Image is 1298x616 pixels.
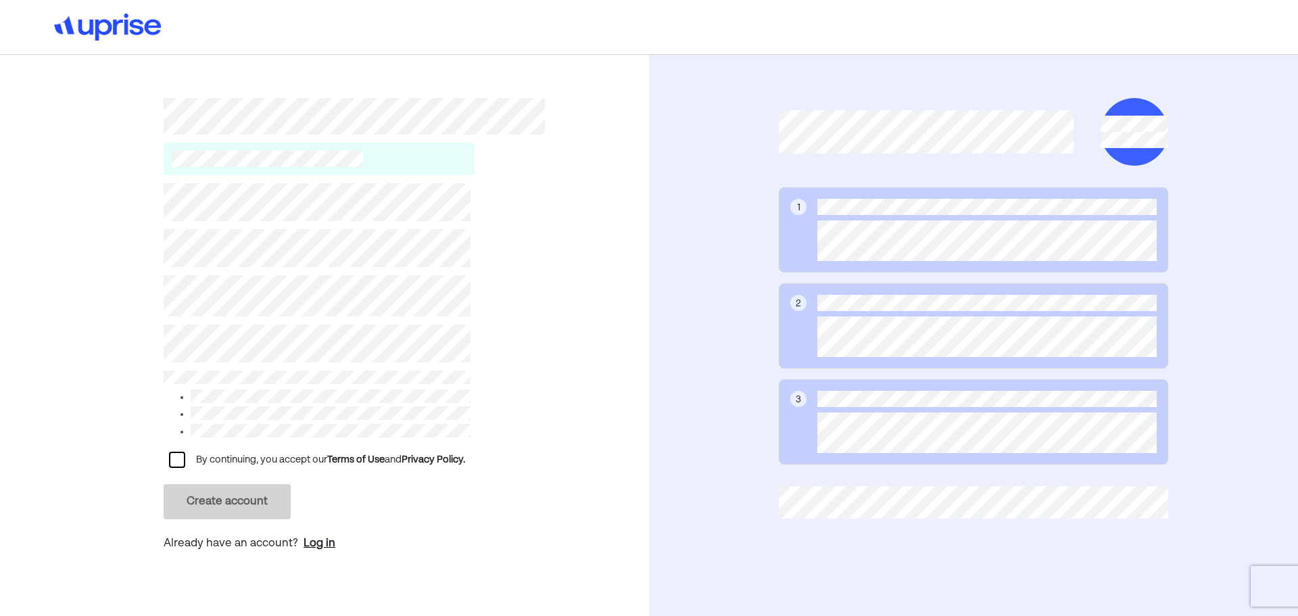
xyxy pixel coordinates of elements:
[304,536,335,552] a: Log in
[796,296,801,311] div: 2
[164,536,471,553] p: Already have an account?
[196,452,465,468] div: By continuing, you accept our and
[796,392,801,407] div: 3
[164,484,291,519] button: Create account
[797,200,800,215] div: 1
[327,452,385,468] div: Terms of Use
[402,452,465,468] div: Privacy Policy.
